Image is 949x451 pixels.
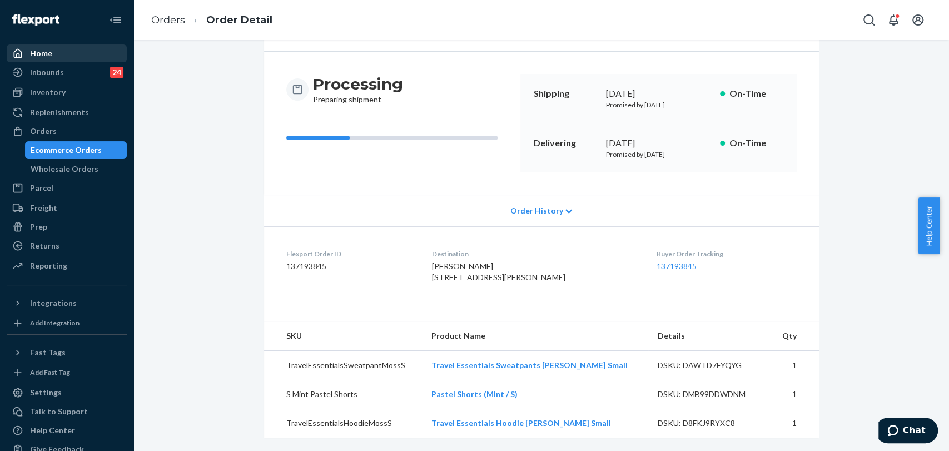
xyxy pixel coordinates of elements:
dt: Destination [432,249,639,259]
a: Home [7,44,127,62]
div: DSKU: DMB99DDWDNM [657,389,762,400]
a: Add Fast Tag [7,366,127,379]
p: Promised by [DATE] [606,150,711,159]
button: Open Search Box [858,9,880,31]
div: Talk to Support [30,406,88,417]
div: Freight [30,202,57,214]
a: Add Integration [7,316,127,330]
button: Talk to Support [7,403,127,420]
div: Add Integration [30,318,80,328]
div: Inventory [30,87,66,98]
p: Promised by [DATE] [606,100,711,110]
a: Parcel [7,179,127,197]
dd: 137193845 [286,261,415,272]
td: TravelEssentialsHoodieMossS [264,409,423,438]
span: Order History [510,205,563,216]
th: Product Name [423,321,649,351]
div: 24 [110,67,123,78]
div: Inbounds [30,67,64,78]
a: Orders [151,14,185,26]
th: Details [648,321,771,351]
dt: Flexport Order ID [286,249,415,259]
a: Ecommerce Orders [25,141,127,159]
a: 137193845 [657,261,697,271]
td: TravelEssentialsSweatpantMossS [264,351,423,380]
a: Travel Essentials Hoodie [PERSON_NAME] Small [431,418,611,428]
button: Open notifications [882,9,905,31]
div: Prep [30,221,47,232]
a: Travel Essentials Sweatpants [PERSON_NAME] Small [431,360,628,370]
span: [PERSON_NAME] [STREET_ADDRESS][PERSON_NAME] [432,261,565,282]
button: Open account menu [907,9,929,31]
button: Integrations [7,294,127,312]
a: Orders [7,122,127,140]
ol: breadcrumbs [142,4,281,37]
button: Fast Tags [7,344,127,361]
p: On-Time [729,87,783,100]
div: Replenishments [30,107,89,118]
td: 1 [771,380,819,409]
div: Parcel [30,182,53,194]
a: Freight [7,199,127,217]
div: Settings [30,387,62,398]
div: Orders [30,126,57,137]
div: Wholesale Orders [31,163,98,175]
a: Help Center [7,422,127,439]
th: Qty [771,321,819,351]
button: Help Center [918,197,940,254]
div: Ecommerce Orders [31,145,102,156]
div: DSKU: DAWTD7FYQYG [657,360,762,371]
img: Flexport logo [12,14,59,26]
a: Prep [7,218,127,236]
p: On-Time [729,137,783,150]
div: Integrations [30,298,77,309]
div: Fast Tags [30,347,66,358]
a: Order Detail [206,14,272,26]
div: Help Center [30,425,75,436]
div: DSKU: D8FKJ9RYXC8 [657,418,762,429]
div: Returns [30,240,59,251]
a: Inventory [7,83,127,101]
div: Add Fast Tag [30,368,70,377]
div: Home [30,48,52,59]
a: Settings [7,384,127,402]
td: 1 [771,409,819,438]
h3: Processing [313,74,403,94]
a: Inbounds24 [7,63,127,81]
div: Preparing shipment [313,74,403,105]
p: Delivering [534,137,597,150]
td: S Mint Pastel Shorts [264,380,423,409]
div: [DATE] [606,137,711,150]
p: Shipping [534,87,597,100]
button: Close Navigation [105,9,127,31]
dt: Buyer Order Tracking [657,249,797,259]
a: Reporting [7,257,127,275]
a: Pastel Shorts (Mint / S) [431,389,518,399]
div: [DATE] [606,87,711,100]
a: Wholesale Orders [25,160,127,178]
a: Returns [7,237,127,255]
div: Reporting [30,260,67,271]
a: Replenishments [7,103,127,121]
th: SKU [264,321,423,351]
td: 1 [771,351,819,380]
iframe: Opens a widget where you can chat to one of our agents [878,418,938,445]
